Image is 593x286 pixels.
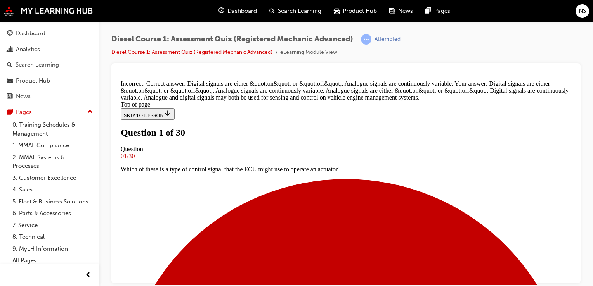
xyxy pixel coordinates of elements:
[7,93,13,100] span: news-icon
[16,45,40,54] div: Analytics
[9,231,96,243] a: 8. Technical
[3,76,454,83] div: 01/30
[328,3,383,19] a: car-iconProduct Hub
[9,207,96,219] a: 6. Parts & Accessories
[343,7,377,16] span: Product Hub
[7,30,13,37] span: guage-icon
[3,69,454,76] div: Question
[425,6,431,16] span: pages-icon
[111,49,272,55] a: Diesel Course 1: Assessment Quiz (Registered Mechanic Advanced)
[16,76,50,85] div: Product Hub
[212,3,263,19] a: guage-iconDashboard
[227,7,257,16] span: Dashboard
[85,270,91,280] span: prev-icon
[7,46,13,53] span: chart-icon
[3,31,57,43] button: SKIP TO LESSON
[3,74,96,88] a: Product Hub
[334,6,340,16] span: car-icon
[3,26,96,41] a: Dashboard
[7,109,13,116] span: pages-icon
[3,105,96,119] button: Pages
[111,35,353,44] span: Diesel Course 1: Assessment Quiz (Registered Mechanic Advanced)
[383,3,419,19] a: news-iconNews
[16,92,31,101] div: News
[9,196,96,208] a: 5. Fleet & Business Solutions
[9,172,96,184] a: 3. Customer Excellence
[9,184,96,196] a: 4. Sales
[6,35,54,41] span: SKIP TO LESSON
[9,255,96,267] a: All Pages
[16,108,32,117] div: Pages
[3,42,96,57] a: Analytics
[579,7,586,16] span: NS
[356,35,358,44] span: |
[263,3,328,19] a: search-iconSearch Learning
[4,6,93,16] img: mmal
[9,119,96,140] a: 0. Training Schedules & Management
[3,89,96,103] a: News
[87,107,93,117] span: up-icon
[269,6,275,16] span: search-icon
[16,60,59,69] div: Search Learning
[3,58,96,72] a: Search Learning
[278,7,321,16] span: Search Learning
[434,7,450,16] span: Pages
[576,4,589,18] button: NS
[375,36,401,43] div: Attempted
[9,152,96,172] a: 2. MMAL Systems & Processes
[419,3,456,19] a: pages-iconPages
[16,29,45,38] div: Dashboard
[361,34,371,45] span: learningRecordVerb_ATTEMPT-icon
[3,25,96,105] button: DashboardAnalyticsSearch LearningProduct HubNews
[3,50,454,61] h1: Question 1 of 30
[3,24,454,31] div: Top of page
[9,219,96,231] a: 7. Service
[389,6,395,16] span: news-icon
[3,3,454,24] div: Incorrect. Correct answer: Digital signals are either &quot;on&quot; or &quot;off&quot;, Analogue...
[7,78,13,84] span: car-icon
[218,6,224,16] span: guage-icon
[280,48,337,57] li: eLearning Module View
[9,243,96,255] a: 9. MyLH Information
[9,140,96,152] a: 1. MMAL Compliance
[398,7,413,16] span: News
[3,89,454,96] p: Which of these is a type of control signal that the ECU might use to operate an actuator?
[7,62,12,69] span: search-icon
